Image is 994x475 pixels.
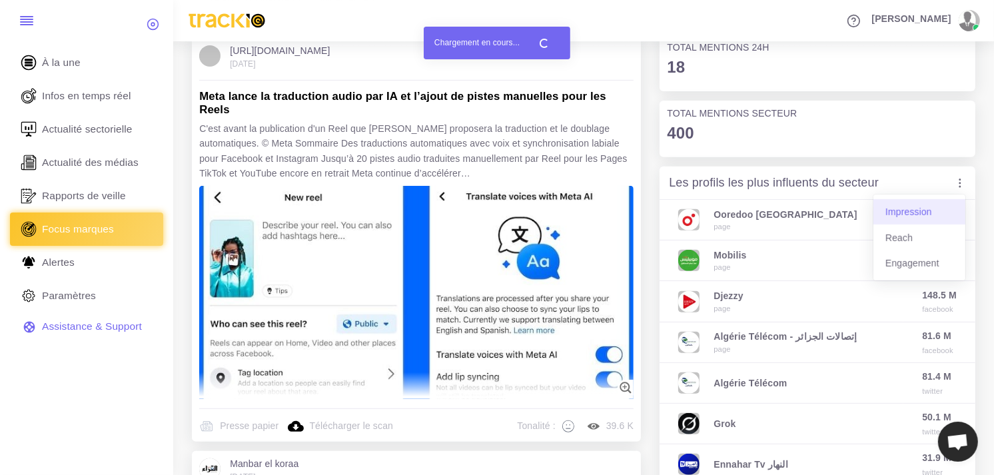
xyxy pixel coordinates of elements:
[678,332,700,353] img: Algérie Télécom - إتصالات الجزائر
[10,146,163,179] a: Actualité des médias
[19,186,39,206] img: rapport_1.svg
[865,10,985,31] a: [PERSON_NAME] avatar
[199,418,215,434] img: pros-presse.svg
[714,289,743,302] div: Djezzy
[714,344,857,354] div: page
[19,53,39,73] img: home.svg
[668,42,968,53] h6: TOTAL MENTIONS 24H
[668,124,968,143] h2: 400
[922,370,957,383] span: 81.4 M
[10,179,163,213] a: Rapports de veille
[714,458,788,471] div: Ennahar Tv النهار
[668,58,968,77] h2: 18
[922,329,957,342] span: 81.6 M
[714,208,857,221] div: Ooredoo [GEOGRAPHIC_DATA]
[42,189,126,203] span: Rapports de veille
[424,27,530,59] div: Chargement en cours...
[42,122,133,137] span: Actualité sectorielle
[19,153,39,173] img: revue-editorielle.svg
[10,213,163,246] a: Focus marques
[714,376,787,390] div: Algérie Télécom
[922,304,957,314] span: facebook
[678,209,700,231] img: Ooredoo Algérie
[19,86,39,106] img: revue-live.svg
[10,46,163,79] a: À la une
[922,451,957,464] span: 31.9 M
[678,454,700,475] img: Ennahar Tv النهار
[678,372,700,394] img: Algérie Télécom
[19,252,39,272] img: Alerte.svg
[714,221,857,232] div: page
[938,422,978,462] a: Ouvrir le chat
[618,380,634,396] img: zoom
[199,90,634,117] h5: Meta lance la traduction audio par IA et l’ajout de pistes manuelles pour les Reels
[714,262,746,272] div: page
[42,89,131,103] span: Infos en temps réel
[586,418,602,434] img: impressions
[714,303,743,314] div: page
[278,418,393,434] a: Télécharger le scan
[678,413,700,434] img: Grok
[42,55,81,70] span: À la une
[288,418,304,434] img: Agrandir
[10,279,163,312] a: Paramètres
[873,250,965,276] a: Engagement
[714,417,736,430] div: Grok
[42,288,96,303] span: Paramètres
[606,419,634,432] span: 39.6 K
[669,176,879,191] h4: Les profils les plus influents du secteur
[678,291,700,312] img: Djezzy
[309,419,393,432] span: Télécharger le scan
[230,458,298,470] h6: Manbar el koraa
[922,345,957,356] span: facebook
[10,246,163,279] a: Alertes
[714,248,746,262] div: Mobilis
[183,7,271,34] img: trackio.svg
[959,10,976,31] img: avatar
[678,250,700,271] img: Mobilis
[42,319,142,334] span: Assistance & Support
[230,45,330,57] h6: [URL][DOMAIN_NAME]
[922,426,957,437] span: twitter
[230,59,256,69] small: [DATE]
[42,155,139,170] span: Actualité des médias
[19,119,39,139] img: revue-sectorielle.svg
[922,410,957,424] span: 50.1 M
[873,225,965,250] a: Reach
[873,199,965,225] a: Impression
[872,14,951,23] span: [PERSON_NAME]
[42,222,114,237] span: Focus marques
[668,108,968,119] h6: TOTAL MENTIONS SECTEUR
[10,113,163,146] a: Actualité sectorielle
[714,330,857,343] div: Algérie Télécom - إتصالات الجزائر
[19,219,39,239] img: focus-marques.svg
[19,286,39,306] img: parametre.svg
[10,79,163,113] a: Infos en temps réel
[220,419,278,432] span: Presse papier
[199,121,634,181] p: C'est avant la publication d'un Reel que [PERSON_NAME] proposera la traduction et le doublage aut...
[42,255,75,270] span: Alertes
[922,288,957,302] span: 148.5 M
[517,419,555,432] span: Tonalité :
[560,418,576,434] img: neutre
[922,386,957,396] span: twitter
